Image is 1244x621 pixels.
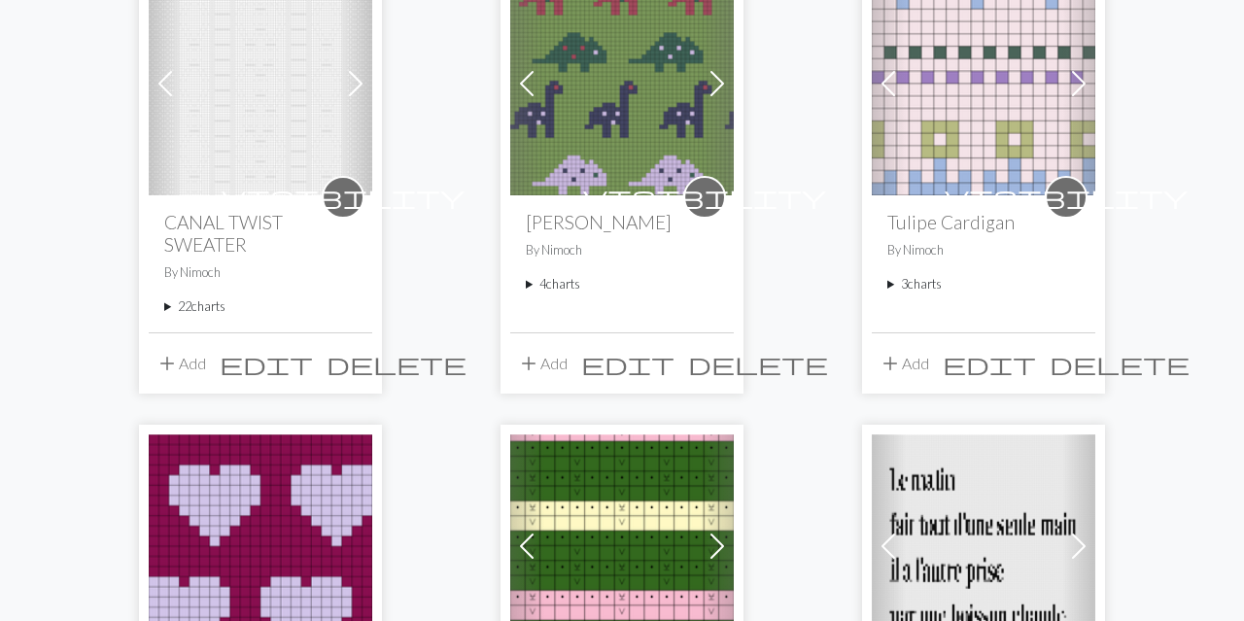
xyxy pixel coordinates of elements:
i: private [583,178,826,217]
summary: 3charts [887,275,1080,293]
button: Edit [574,345,681,382]
button: Add [149,345,213,382]
button: Delete [1043,345,1196,382]
i: Edit [220,352,313,375]
span: add [155,350,179,377]
summary: 4charts [526,275,718,293]
h2: Tulipe Cardigan [887,211,1080,233]
p: By Nimoch [526,241,718,259]
button: Delete [320,345,473,382]
span: delete [1050,350,1190,377]
span: visibility [222,182,465,212]
span: delete [327,350,466,377]
i: Edit [943,352,1036,375]
button: Delete [681,345,835,382]
span: visibility [583,182,826,212]
button: Edit [213,345,320,382]
i: private [945,178,1188,217]
h2: [PERSON_NAME] [526,211,718,233]
h2: CANAL TWIST SWEATER [164,211,357,256]
p: By Nimoch [887,241,1080,259]
a: Tulipe Cardigan [872,72,1095,90]
a: 1.png [872,535,1095,553]
span: visibility [945,182,1188,212]
span: delete [688,350,828,377]
span: edit [220,350,313,377]
button: Edit [936,345,1043,382]
i: private [222,178,465,217]
span: edit [581,350,674,377]
span: edit [943,350,1036,377]
a: Pull Torsadé Mohair [149,72,372,90]
a: Mon Amour Kids Cardigan [149,535,372,553]
a: Cardino [510,72,734,90]
span: add [879,350,902,377]
button: Add [872,345,936,382]
p: By Nimoch [164,263,357,282]
a: Suvine Top [510,535,734,553]
i: Edit [581,352,674,375]
summary: 22charts [164,297,357,316]
span: add [517,350,540,377]
button: Add [510,345,574,382]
